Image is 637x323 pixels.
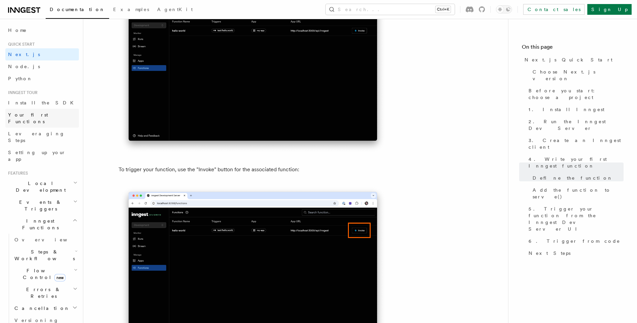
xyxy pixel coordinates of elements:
a: Your first Functions [5,109,79,128]
span: Choose Next.js version [533,68,624,82]
span: Setting up your app [8,150,66,162]
a: 4. Write your first Inngest function [526,153,624,172]
span: Python [8,76,33,81]
span: AgentKit [157,7,193,12]
a: Setting up your app [5,146,79,165]
span: Versioning [14,318,59,323]
span: Leveraging Steps [8,131,65,143]
span: Events & Triggers [5,199,73,212]
a: 6. Trigger from code [526,235,624,247]
span: new [54,274,65,281]
a: 1. Install Inngest [526,103,624,116]
button: Toggle dark mode [496,5,512,13]
a: Leveraging Steps [5,128,79,146]
span: Overview [14,237,84,242]
span: Local Development [5,180,73,193]
span: 5. Trigger your function from the Inngest Dev Server UI [529,205,624,232]
button: Local Development [5,177,79,196]
h4: On this page [522,43,624,54]
span: Flow Control [12,267,74,281]
a: Sign Up [587,4,632,15]
button: Errors & Retries [12,283,79,302]
button: Inngest Functions [5,215,79,234]
span: Next Steps [529,250,571,257]
a: Add the function to serve() [530,184,624,203]
span: Inngest tour [5,90,38,95]
a: Install the SDK [5,97,79,109]
span: Steps & Workflows [12,248,75,262]
a: Contact sales [523,4,585,15]
span: Documentation [50,7,105,12]
a: 3. Create an Inngest client [526,134,624,153]
span: 2. Run the Inngest Dev Server [529,118,624,132]
button: Search...Ctrl+K [326,4,455,15]
a: Next.js [5,48,79,60]
a: 5. Trigger your function from the Inngest Dev Server UI [526,203,624,235]
span: Quick start [5,42,35,47]
span: 6. Trigger from code [529,238,620,244]
span: 4. Write your first Inngest function [529,156,624,169]
a: Overview [12,234,79,246]
a: Next Steps [526,247,624,259]
span: Cancellation [12,305,70,312]
span: Install the SDK [8,100,78,105]
span: Home [8,27,27,34]
span: Errors & Retries [12,286,73,299]
button: Steps & Workflows [12,246,79,265]
a: Python [5,73,79,85]
button: Flow Controlnew [12,265,79,283]
span: Node.js [8,64,40,69]
span: Before you start: choose a project [529,87,624,101]
a: Next.js Quick Start [522,54,624,66]
button: Events & Triggers [5,196,79,215]
a: 2. Run the Inngest Dev Server [526,116,624,134]
a: Examples [109,2,153,18]
a: Before you start: choose a project [526,85,624,103]
span: Inngest Functions [5,218,73,231]
a: Choose Next.js version [530,66,624,85]
a: Define the function [530,172,624,184]
span: Features [5,171,28,176]
span: Next.js [8,52,40,57]
a: Documentation [46,2,109,19]
p: To trigger your function, use the "Invoke" button for the associated function: [119,165,387,174]
a: Home [5,24,79,36]
span: Your first Functions [8,112,48,124]
span: 1. Install Inngest [529,106,604,113]
span: Define the function [533,175,613,181]
a: Node.js [5,60,79,73]
kbd: Ctrl+K [436,6,451,13]
span: Add the function to serve() [533,187,624,200]
span: 3. Create an Inngest client [529,137,624,150]
span: Examples [113,7,149,12]
button: Cancellation [12,302,79,314]
a: AgentKit [153,2,197,18]
span: Next.js Quick Start [525,56,612,63]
